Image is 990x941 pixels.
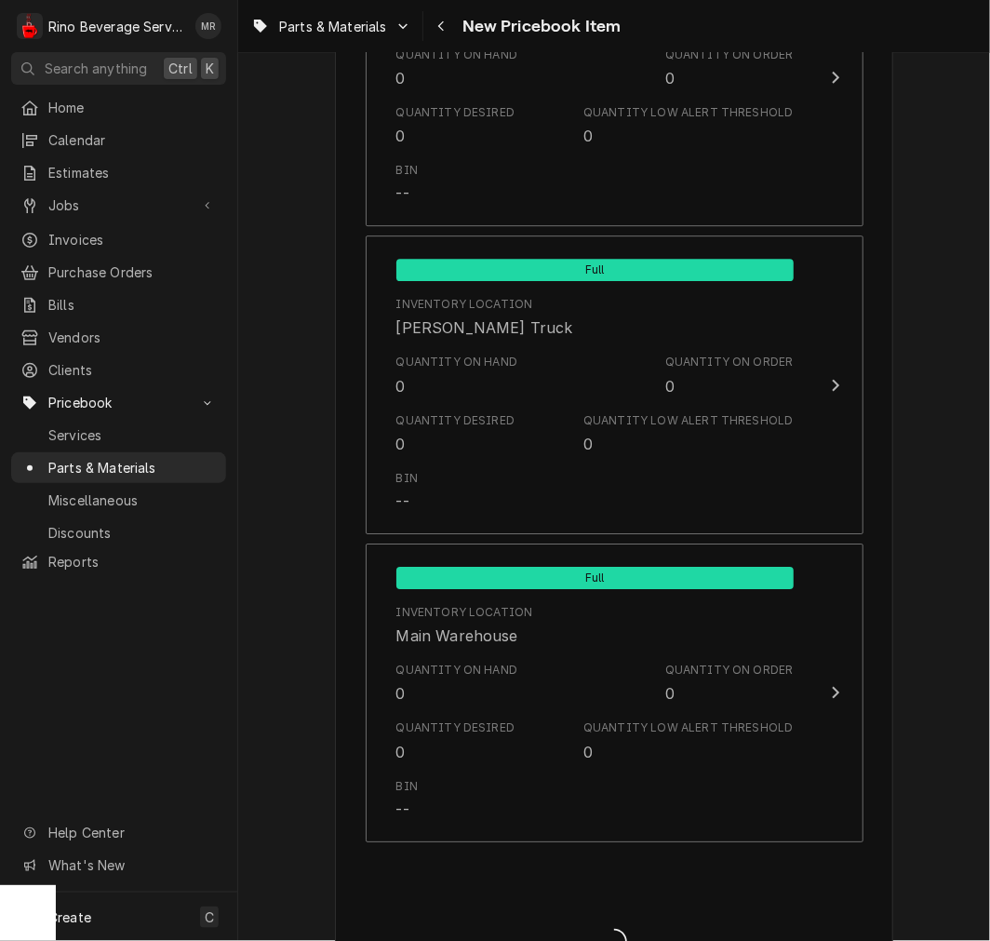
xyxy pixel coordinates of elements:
span: Purchase Orders [48,262,217,282]
div: 0 [583,741,593,763]
div: Bin [396,162,418,179]
div: Quantity on Order [665,354,794,370]
span: K [206,59,214,78]
span: Calendar [48,130,217,150]
a: Go to Help Center [11,817,226,848]
span: Clients [48,360,217,380]
span: Parts & Materials [48,458,217,477]
button: Update Inventory Level [366,235,863,534]
div: Main Warehouse [396,625,518,647]
div: [PERSON_NAME] Truck [396,316,573,339]
span: Full [396,259,794,281]
span: Home [48,98,217,117]
div: Quantity on Order [665,47,794,63]
div: Bin [396,778,418,795]
div: Quantity on Hand [396,354,518,370]
div: 0 [583,433,593,455]
div: 0 [396,433,406,455]
a: Clients [11,355,226,385]
div: 0 [396,125,406,147]
span: Full [396,567,794,589]
div: -- [396,182,409,205]
span: Reports [48,552,217,571]
a: Discounts [11,518,226,548]
span: Vendors [48,328,217,347]
div: 0 [665,682,675,705]
div: Melissa Rinehart's Avatar [195,13,221,39]
span: Miscellaneous [48,491,217,510]
div: Quantity Low Alert Threshold [583,104,793,121]
span: Search anything [45,59,147,78]
span: What's New [48,855,215,875]
div: Full [396,565,794,589]
div: Quantity Desired [396,719,515,736]
div: Quantity on Hand [396,662,518,679]
a: Reports [11,546,226,577]
span: C [205,907,214,927]
button: Navigate back [427,11,457,41]
a: Home [11,92,226,123]
div: 0 [396,741,406,763]
a: Go to What's New [11,850,226,881]
span: Bills [48,295,217,315]
div: Location [396,296,573,339]
div: Quantity Low Alert Threshold [583,719,793,736]
div: Bin [396,162,418,205]
div: Quantity on Hand [396,662,518,705]
a: Miscellaneous [11,485,226,516]
div: -- [396,799,409,821]
div: 0 [583,125,593,147]
a: Services [11,420,226,450]
div: Quantity Desired [396,104,515,121]
div: Quantity on Order [665,662,794,705]
div: Quantity on Hand [396,47,518,63]
a: Invoices [11,224,226,255]
a: Go to Pricebook [11,387,226,418]
span: Services [48,425,217,445]
a: Purchase Orders [11,257,226,288]
div: Quantity Desired [396,412,515,455]
a: Calendar [11,125,226,155]
div: Location [396,604,533,647]
div: 0 [396,67,406,89]
div: Quantity Desired [396,412,515,429]
div: Quantity on Order [665,47,794,89]
div: 0 [665,375,675,397]
div: 0 [665,67,675,89]
div: R [17,13,43,39]
span: Ctrl [168,59,193,78]
button: Search anythingCtrlK [11,52,226,85]
div: Inventory Location [396,296,533,313]
span: Estimates [48,163,217,182]
div: Quantity Desired [396,104,515,147]
span: Invoices [48,230,217,249]
div: Quantity on Order [665,354,794,397]
div: 0 [396,375,406,397]
div: -- [396,491,409,513]
a: Go to Parts & Materials [244,11,419,42]
div: Quantity on Hand [396,47,518,89]
div: Quantity Desired [396,719,515,762]
span: Pricebook [48,393,189,412]
div: Bin [396,470,418,487]
div: Bin [396,470,418,513]
div: Rino Beverage Service's Avatar [17,13,43,39]
span: Parts & Materials [279,17,387,36]
div: MR [195,13,221,39]
div: 0 [396,682,406,705]
div: Quantity Low Alert Threshold [583,412,793,429]
a: Parts & Materials [11,452,226,483]
div: Quantity Low Alert Threshold [583,412,793,455]
div: Bin [396,778,418,821]
div: Quantity on Hand [396,354,518,397]
a: Bills [11,289,226,320]
div: Quantity Low Alert Threshold [583,104,793,147]
div: Quantity Low Alert Threshold [583,719,793,762]
span: Help Center [48,823,215,842]
div: Quantity on Order [665,662,794,679]
span: New Pricebook Item [457,14,622,39]
div: Inventory Location [396,604,533,621]
a: Go to Jobs [11,190,226,221]
span: Discounts [48,523,217,543]
div: Full [396,257,794,281]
